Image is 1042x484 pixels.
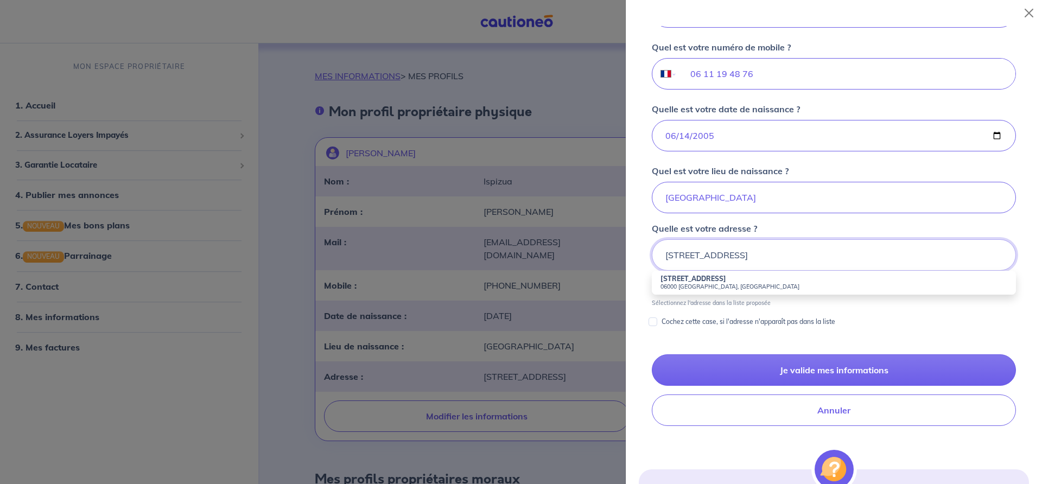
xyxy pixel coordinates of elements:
button: Annuler [652,394,1016,426]
input: Paris [652,182,1016,213]
p: Quel est votre lieu de naissance ? [652,164,789,177]
p: Quelle est votre date de naissance ? [652,103,800,116]
input: 01/01/1980 [652,120,1016,151]
p: Quelle est votre adresse ? [652,222,757,235]
p: Quel est votre numéro de mobile ? [652,41,791,54]
p: Sélectionnez l'adresse dans la liste proposée [652,299,771,307]
button: Close [1020,4,1038,22]
input: 08 09 89 09 09 [677,59,1015,89]
input: 11 rue de la liberté 75000 Paris [652,239,1016,271]
button: Je valide mes informations [652,354,1016,386]
p: Cochez cette case, si l'adresse n'apparaît pas dans la liste [662,315,835,328]
small: 06000 [GEOGRAPHIC_DATA], [GEOGRAPHIC_DATA] [660,283,1007,290]
strong: [STREET_ADDRESS] [660,275,726,283]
